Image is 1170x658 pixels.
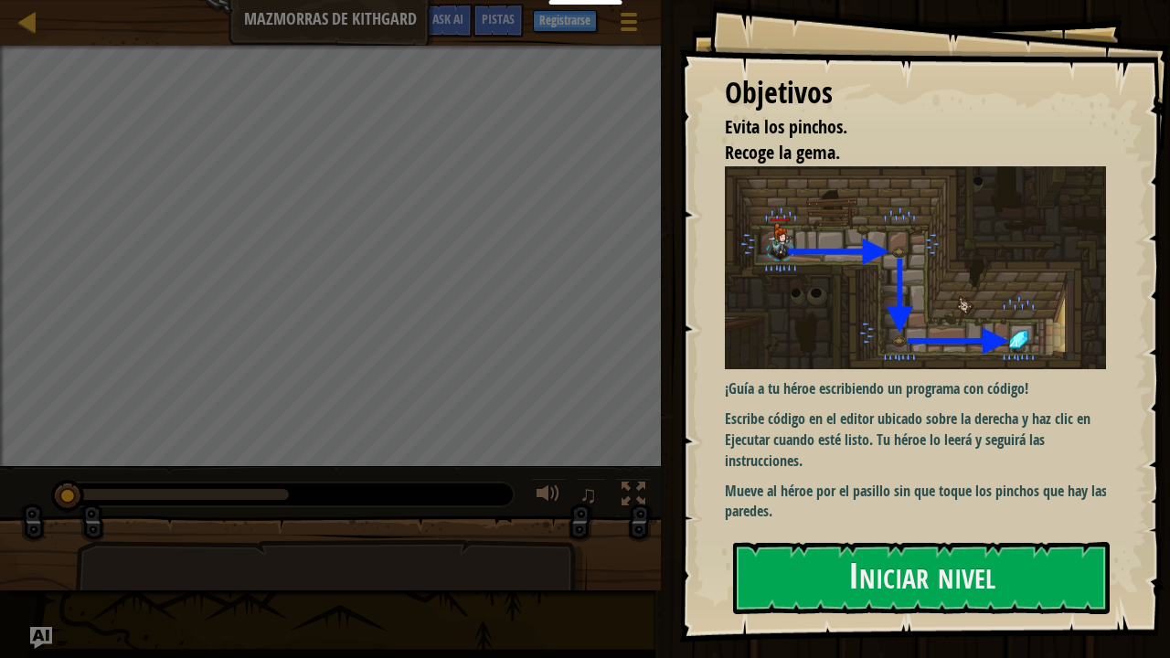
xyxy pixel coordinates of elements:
span: Ask AI [432,10,463,27]
button: Cambia a pantalla completa. [615,478,652,515]
li: Evita los pinchos. [702,114,1101,141]
span: Evita los pinchos. [725,114,847,139]
p: Escribe código en el editor ubicado sobre la derecha y haz clic en Ejecutar cuando esté listo. Tu... [725,409,1122,472]
span: Pistas [482,10,515,27]
button: Mostrar menú de juego [606,4,652,47]
span: Recoge la gema. [725,140,840,164]
span: ♫ [580,481,598,508]
img: Mazmorras de Kithgard [725,166,1122,369]
p: Mueve al héroe por el pasillo sin que toque los pinchos que hay las paredes. [725,481,1122,523]
button: Registrarse [533,10,597,32]
button: Ask AI [423,4,473,37]
button: Ajustar el volúmen [530,478,567,515]
button: Iniciar nivel [733,542,1110,614]
button: ♫ [576,478,607,515]
div: Objetivos [725,72,1106,114]
li: Recoge la gema. [702,140,1101,166]
button: Ask AI [30,627,52,649]
p: ¡Guía a tu héroe escribiendo un programa con código! [725,378,1122,399]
